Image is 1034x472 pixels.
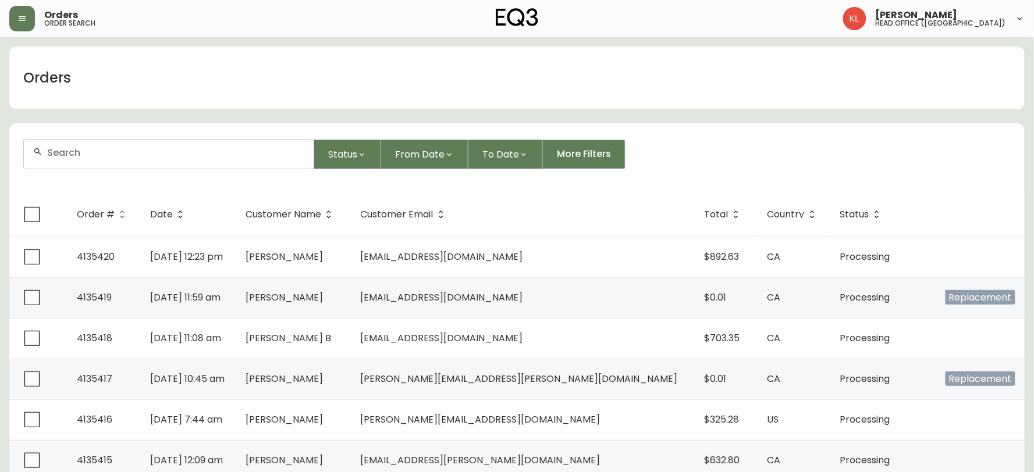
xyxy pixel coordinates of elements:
span: [DATE] 12:23 pm [150,250,223,263]
span: Order # [77,211,115,218]
h5: head office ([GEOGRAPHIC_DATA]) [876,20,1006,27]
span: CA [767,331,781,345]
button: From Date [381,140,468,169]
span: 4135416 [77,413,112,426]
span: [DATE] 10:45 am [150,372,225,385]
span: Order # [77,209,130,220]
img: 2c0c8aa7421344cf0398c7f872b772b5 [843,7,866,30]
span: Customer Email [361,209,449,220]
span: CA [767,250,781,263]
h1: Orders [23,68,71,88]
span: Processing [840,291,890,304]
span: [PERSON_NAME] [246,413,323,426]
span: 4135419 [77,291,112,304]
h5: order search [44,20,95,27]
span: More Filters [557,148,611,160]
span: [PERSON_NAME] [876,10,958,20]
span: Customer Name [246,211,321,218]
span: Total [705,209,744,220]
span: CA [767,291,781,304]
span: [DATE] 11:59 am [150,291,221,304]
span: [PERSON_NAME] [246,453,323,467]
span: Date [150,209,188,220]
span: [PERSON_NAME] [246,291,323,304]
span: From Date [395,147,445,162]
span: Status [840,211,869,218]
span: 4135415 [77,453,112,467]
span: [EMAIL_ADDRESS][PERSON_NAME][DOMAIN_NAME] [361,453,600,467]
span: Processing [840,453,890,467]
span: 4135417 [77,372,112,385]
span: $325.28 [705,413,740,426]
span: [PERSON_NAME] [246,372,323,385]
button: Status [314,140,381,169]
span: 4135418 [77,331,112,345]
span: $703.35 [705,331,740,345]
span: [PERSON_NAME] B [246,331,331,345]
span: $632.80 [705,453,740,467]
span: $892.63 [705,250,740,263]
button: To Date [468,140,543,169]
input: Search [47,147,304,158]
span: $0.01 [705,291,727,304]
span: Customer Email [361,211,434,218]
span: Orders [44,10,78,20]
span: CA [767,453,781,467]
span: [PERSON_NAME] [246,250,323,263]
span: [PERSON_NAME][EMAIL_ADDRESS][PERSON_NAME][DOMAIN_NAME] [361,372,678,385]
span: CA [767,372,781,385]
span: [EMAIL_ADDRESS][DOMAIN_NAME] [361,291,523,304]
span: [DATE] 7:44 am [150,413,222,426]
span: US [767,413,779,426]
span: Total [705,211,729,218]
span: To Date [482,147,519,162]
span: $0.01 [705,372,727,385]
span: [EMAIL_ADDRESS][DOMAIN_NAME] [361,331,523,345]
span: Country [767,211,805,218]
span: Replacement [946,290,1015,305]
span: Replacement [946,371,1015,386]
button: More Filters [543,140,626,169]
span: Status [840,209,884,220]
span: Processing [840,250,890,263]
span: Country [767,209,820,220]
span: 4135420 [77,250,115,263]
span: Processing [840,413,890,426]
span: Processing [840,372,890,385]
span: Status [328,147,357,162]
span: Customer Name [246,209,336,220]
span: Date [150,211,173,218]
span: [EMAIL_ADDRESS][DOMAIN_NAME] [361,250,523,263]
span: [PERSON_NAME][EMAIL_ADDRESS][DOMAIN_NAME] [361,413,600,426]
img: logo [496,8,539,27]
span: Processing [840,331,890,345]
span: [DATE] 12:09 am [150,453,223,467]
span: [DATE] 11:08 am [150,331,221,345]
